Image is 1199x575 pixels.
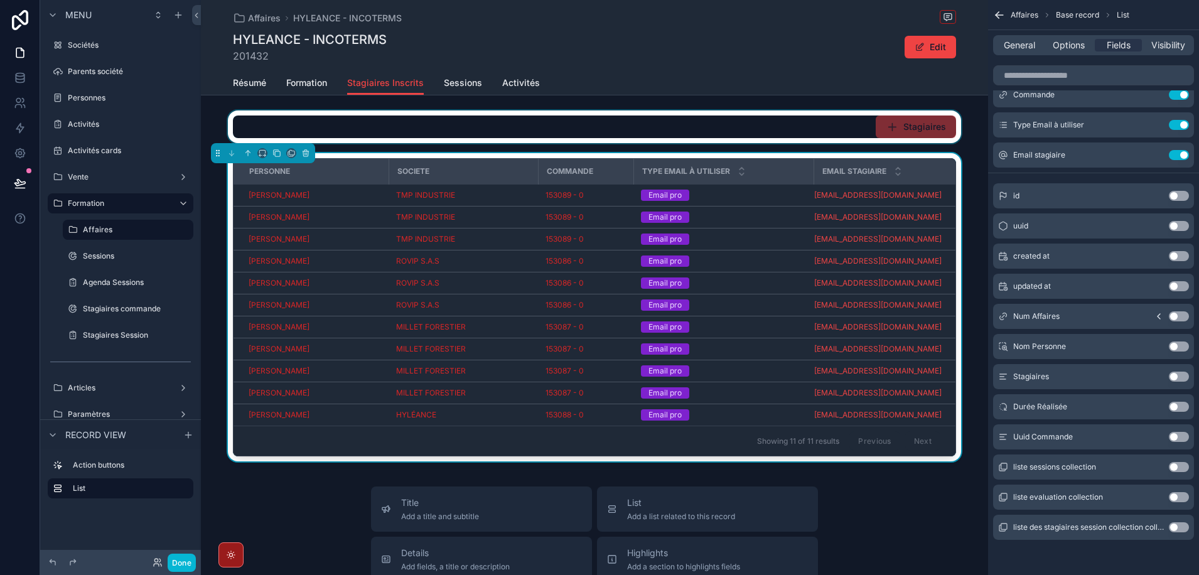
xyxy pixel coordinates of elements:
a: 153088 - 0 [546,410,584,420]
a: 153089 - 0 [546,212,626,222]
span: Affaires [248,12,281,24]
a: [PERSON_NAME] [249,256,381,266]
a: MILLET FORESTIER [396,344,530,354]
a: Email pro [641,212,806,223]
span: HYLÉANCE [396,410,436,420]
a: ROVIP S.A.S [396,278,439,288]
span: Num Affaires [1013,311,1060,321]
div: Email pro [648,409,682,421]
a: [PERSON_NAME] [249,300,381,310]
a: [PERSON_NAME] [249,322,381,332]
a: Agenda Sessions [63,272,193,293]
a: [PERSON_NAME] [249,190,381,200]
a: Affaires [233,12,281,24]
span: Title [401,497,479,509]
label: Stagiaires Session [83,330,191,340]
a: [EMAIL_ADDRESS][DOMAIN_NAME] [814,190,942,200]
a: [EMAIL_ADDRESS][DOMAIN_NAME] [814,322,942,332]
a: MILLET FORESTIER [396,344,466,354]
div: Email pro [648,190,682,201]
span: Societe [397,166,429,176]
a: Formation [286,72,327,97]
a: [PERSON_NAME] [249,190,309,200]
span: Durée Réalisée [1013,402,1067,412]
a: 153087 - 0 [546,344,626,354]
a: Paramètres [48,404,193,424]
span: [PERSON_NAME] [249,410,309,420]
a: 153089 - 0 [546,190,584,200]
span: Fields [1107,39,1131,51]
button: Edit [905,36,956,58]
label: Sociétés [68,40,191,50]
span: Stagiaires [1013,372,1049,382]
span: Activités [502,77,540,89]
label: Sessions [83,251,191,261]
a: 153086 - 0 [546,278,626,288]
a: Email pro [641,255,806,267]
a: TMP INDUSTRIE [396,190,455,200]
a: MILLET FORESTIER [396,388,530,398]
span: Formation [286,77,327,89]
span: Add a list related to this record [627,512,735,522]
a: Activités [502,72,540,97]
a: Stagiaires Inscrits [347,72,424,95]
a: ROVIP S.A.S [396,300,439,310]
label: Activités cards [68,146,191,156]
a: Email pro [641,190,806,201]
a: 153086 - 0 [546,256,584,266]
a: Email pro [641,321,806,333]
a: [PERSON_NAME] [249,366,309,376]
label: Parents société [68,67,191,77]
a: Personnes [48,88,193,108]
div: Email pro [648,343,682,355]
span: Résumé [233,77,266,89]
a: Email pro [641,409,806,421]
a: [PERSON_NAME] [249,278,381,288]
span: Commande [1013,90,1055,100]
span: Add a section to highlights fields [627,562,740,572]
a: 153086 - 0 [546,300,584,310]
span: 201432 [233,48,387,63]
a: ROVIP S.A.S [396,300,530,310]
a: Affaires [63,220,193,240]
label: List [73,483,183,493]
span: Sessions [444,77,482,89]
span: 153089 - 0 [546,234,584,244]
a: 153087 - 0 [546,322,584,332]
a: Email pro [641,387,806,399]
a: Email pro [641,277,806,289]
a: [PERSON_NAME] [249,322,309,332]
a: 153087 - 0 [546,388,584,398]
div: Email pro [648,387,682,399]
span: liste des stagiaires session collection collection [1013,522,1164,532]
a: [EMAIL_ADDRESS][DOMAIN_NAME] [814,388,942,398]
label: Affaires [83,225,186,235]
div: Email pro [648,212,682,223]
a: [PERSON_NAME] [249,212,381,222]
a: 153087 - 0 [546,344,584,354]
a: TMP INDUSTRIE [396,212,455,222]
a: HYLEANCE - INCOTERMS [293,12,402,24]
a: Stagiaires Session [63,325,193,345]
span: [PERSON_NAME] [249,212,309,222]
span: ROVIP S.A.S [396,256,439,266]
span: Stagiaires Inscrits [347,77,424,89]
span: [PERSON_NAME] [249,278,309,288]
a: [PERSON_NAME] [249,234,381,244]
a: MILLET FORESTIER [396,322,466,332]
a: [PERSON_NAME] [249,388,309,398]
a: [PERSON_NAME] [249,300,309,310]
span: Type Email à utiliser [642,166,730,176]
a: MILLET FORESTIER [396,366,530,376]
a: [PERSON_NAME] [249,234,309,244]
